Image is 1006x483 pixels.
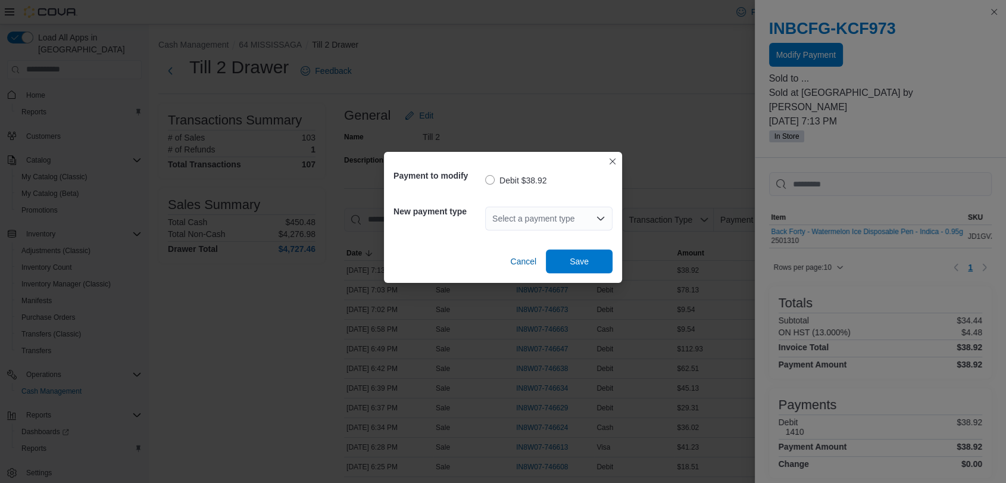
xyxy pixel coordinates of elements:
span: Save [570,255,589,267]
h5: Payment to modify [393,164,483,188]
button: Cancel [505,250,541,273]
h5: New payment type [393,200,483,223]
input: Accessible screen reader label [492,211,493,226]
button: Open list of options [596,214,605,223]
button: Save [546,250,613,273]
label: Debit $38.92 [485,173,546,188]
span: Cancel [510,255,536,267]
button: Closes this modal window [605,154,620,169]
